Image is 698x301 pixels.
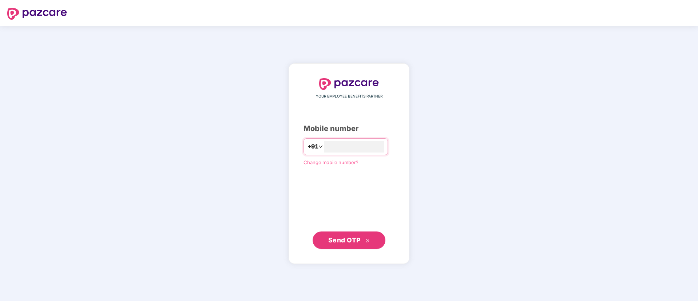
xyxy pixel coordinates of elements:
[308,142,318,151] span: +91
[304,123,394,134] div: Mobile number
[313,231,385,249] button: Send OTPdouble-right
[316,94,382,99] span: YOUR EMPLOYEE BENEFITS PARTNER
[318,144,323,149] span: down
[365,238,370,243] span: double-right
[7,8,67,20] img: logo
[328,236,361,244] span: Send OTP
[304,159,358,165] a: Change mobile number?
[319,78,379,90] img: logo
